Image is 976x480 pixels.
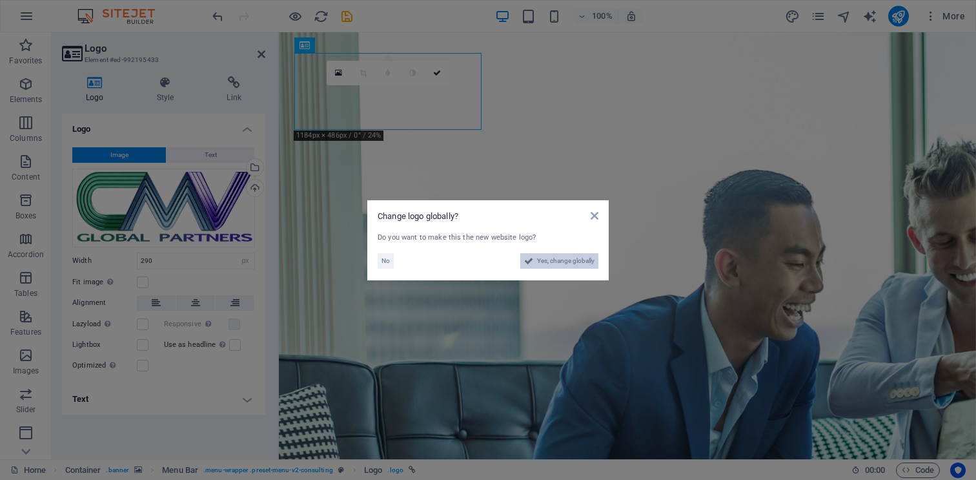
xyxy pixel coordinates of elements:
[378,211,458,221] span: Change logo globally?
[378,253,394,269] button: No
[537,253,595,269] span: Yes, change globally
[520,253,598,269] button: Yes, change globally
[378,233,598,244] div: Do you want to make this the new website logo?
[381,253,390,269] span: No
